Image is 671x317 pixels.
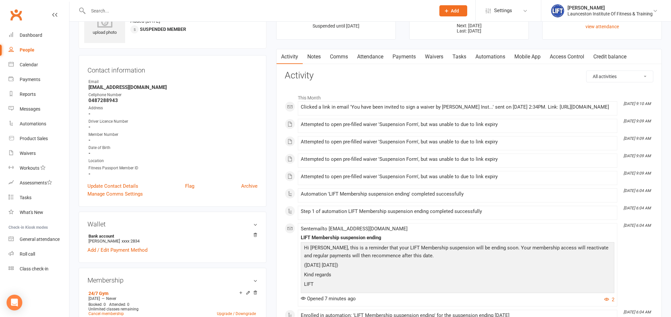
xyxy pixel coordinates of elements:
a: Upgrade / Downgrade [217,311,256,316]
div: Product Sales [20,136,48,141]
a: Class kiosk mode [9,262,69,276]
a: Comms [325,49,353,64]
strong: - [88,171,258,177]
a: Workouts [9,161,69,176]
h3: Wallet [87,221,258,228]
a: Clubworx [8,7,24,23]
div: Attempted to open pre-filled waiver 'Suspension Form', but was unable to due to link expiry [301,122,614,127]
strong: - [88,124,258,130]
div: General attendance [20,237,60,242]
div: People [20,47,34,53]
div: Open Intercom Messenger [7,295,22,310]
a: Credit balance [589,49,631,64]
div: Tasks [20,195,31,200]
span: Sent email to [EMAIL_ADDRESS][DOMAIN_NAME] [301,226,408,232]
div: Address [88,105,258,111]
a: What's New [9,205,69,220]
a: General attendance kiosk mode [9,232,69,247]
a: People [9,43,69,57]
div: Launceston Institute Of Fitness & Training [567,11,653,17]
div: What's New [20,210,43,215]
div: Automations [20,121,46,126]
a: Flag [185,182,194,190]
img: thumb_image1711312309.png [551,4,564,17]
div: Workouts [20,165,39,171]
h3: Contact information [87,64,258,74]
a: Activity [277,49,303,64]
i: [DATE] 9:09 AM [623,171,651,176]
span: Booked: 0 [88,302,106,307]
li: This Month [285,91,653,101]
p: ([DATE] [DATE]) [302,261,613,271]
a: Messages [9,102,69,116]
div: Payments [20,77,40,82]
a: Mobile App [510,49,545,64]
a: Payments [388,49,420,64]
div: Attempted to open pre-filled waiver 'Suspension Form', but was unable to due to link expiry [301,157,614,162]
button: 2 [604,296,614,304]
a: Assessments [9,176,69,190]
a: Automations [471,49,510,64]
strong: - [88,150,258,156]
div: Calendar [20,62,38,67]
span: Add [451,8,459,13]
strong: - [88,137,258,143]
a: Manage Comms Settings [87,190,143,198]
strong: - [88,111,258,117]
a: Access Control [545,49,589,64]
p: LIFT [302,280,613,290]
a: 24/7 Gym [88,291,108,296]
span: [DATE] [88,296,100,301]
span: Settings [494,3,512,18]
strong: [EMAIL_ADDRESS][DOMAIN_NAME] [88,84,258,90]
div: Automation 'LIFT Membership suspension ending' completed successfully [301,191,614,197]
div: Driver Licence Number [88,118,258,125]
i: [DATE] 6:04 AM [623,206,651,210]
i: [DATE] 9:09 AM [623,136,651,141]
div: Class check-in [20,266,48,271]
strong: 0487288943 [88,97,258,103]
span: Suspended until [DATE] [313,23,359,29]
a: Payments [9,72,69,87]
a: view attendance [585,24,619,29]
i: [DATE] 6:04 AM [623,310,651,314]
div: — [87,296,258,301]
p: Kind regards [302,271,613,280]
a: Automations [9,116,69,131]
i: [DATE] 6:04 AM [623,223,651,228]
div: Assessments [20,180,52,185]
a: Roll call [9,247,69,262]
div: Attempted to open pre-filled waiver 'Suspension Form', but was unable to due to link expiry [301,174,614,180]
div: Messages [20,106,40,112]
div: Roll call [20,251,35,257]
div: Fitness Passport Member ID [88,165,258,171]
div: upload photo [84,14,125,36]
span: xxxx 2834 [122,239,140,243]
a: Waivers [420,49,448,64]
div: Email [88,79,258,85]
h3: Activity [285,71,653,81]
h3: Membership [87,277,258,284]
div: Date of Birth [88,145,258,151]
a: Archive [241,182,258,190]
i: [DATE] 9:10 AM [623,101,651,106]
a: Tasks [448,49,471,64]
li: [PERSON_NAME] [87,233,258,244]
span: Never [106,296,116,301]
a: Update Contact Details [87,182,138,190]
a: Dashboard [9,28,69,43]
div: Step 1 of automation LIFT Membership suspension ending completed successfully [301,209,614,214]
a: Calendar [9,57,69,72]
div: Member Number [88,132,258,138]
span: Suspended member [140,27,186,32]
a: Reports [9,87,69,102]
a: Tasks [9,190,69,205]
p: Next: [DATE] Last: [DATE] [415,23,523,33]
div: LIFT Membership suspension ending [301,235,614,241]
div: Cellphone Number [88,92,258,98]
input: Search... [86,6,431,15]
div: Clicked a link in email 'You have been invited to sign a waiver by [PERSON_NAME] Inst...' sent on... [301,104,614,110]
i: [DATE] 9:09 AM [623,119,651,123]
span: Attended: 0 [109,302,129,307]
i: [DATE] 9:09 AM [623,154,651,158]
